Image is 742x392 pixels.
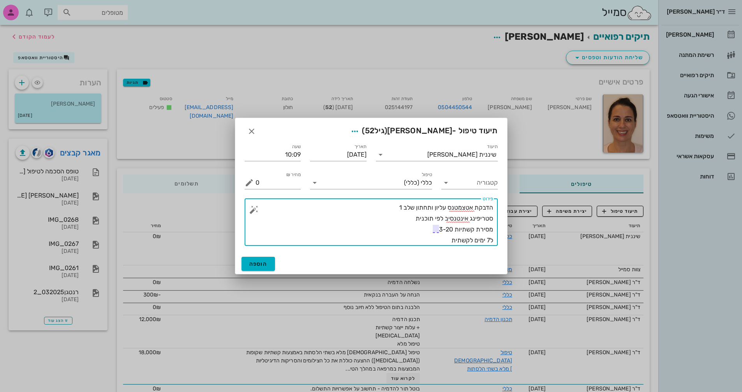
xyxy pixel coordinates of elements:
div: תיעודשיננית [PERSON_NAME] [376,148,498,161]
label: תיעוד [487,144,498,150]
span: [PERSON_NAME] [387,126,452,135]
span: (גיל ) [362,126,387,135]
label: מחיר ₪ [286,172,301,178]
span: תיעוד טיפול - [348,124,497,138]
label: טיפול [422,172,432,178]
button: הוספה [241,257,275,271]
label: פירוט [483,196,493,202]
div: שיננית [PERSON_NAME] [427,151,496,158]
span: (כללי) [404,179,419,186]
label: שעה [292,144,301,150]
button: מחיר ₪ appended action [245,178,254,187]
span: 52 [365,126,375,135]
label: תאריך [354,144,367,150]
span: הוספה [249,261,268,267]
span: כללי [421,179,432,186]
